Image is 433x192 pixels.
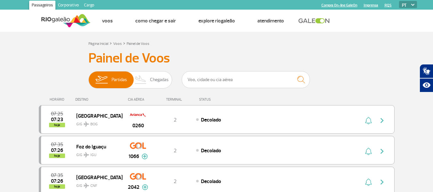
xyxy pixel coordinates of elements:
[378,117,386,124] img: seta-direita-painel-voo.svg
[129,153,139,160] span: 1066
[55,1,81,11] a: Corporativo
[123,39,125,47] a: >
[364,3,378,7] a: Imprensa
[257,18,284,24] a: Atendimento
[201,178,221,185] span: Decolado
[365,147,372,155] img: sino-painel-voo.svg
[182,71,310,88] input: Voo, cidade ou cia aérea
[174,178,177,185] span: 2
[132,122,144,129] span: 0260
[81,1,97,11] a: Cargo
[49,154,65,158] span: hoje
[76,118,117,127] span: GIG
[110,39,112,47] a: >
[41,97,76,102] div: HORÁRIO
[420,64,433,78] button: Abrir tradutor de língua de sinais.
[174,147,177,154] span: 2
[90,152,96,158] span: IGU
[91,71,112,88] img: slider-embarque
[51,112,63,116] span: 2025-09-29 07:25:00
[127,41,149,46] a: Painel de Voos
[420,64,433,92] div: Plugin de acessibilidade da Hand Talk.
[378,147,386,155] img: seta-direita-painel-voo.svg
[113,41,122,46] a: Voos
[321,3,357,7] a: Compra On-line GaleOn
[385,3,392,7] a: RQS
[51,148,63,153] span: 2025-09-29 07:26:00
[198,18,235,24] a: Explore RIOgaleão
[76,179,117,189] span: GIG
[142,184,148,190] img: mais-info-painel-voo.svg
[90,121,98,127] span: BOG
[365,178,372,186] img: sino-painel-voo.svg
[154,97,196,102] div: TERMINAL
[51,179,63,183] span: 2025-09-29 07:26:34
[51,173,63,178] span: 2025-09-29 07:35:00
[49,123,65,127] span: hoje
[150,71,169,88] span: Chegadas
[88,41,108,46] a: Página Inicial
[29,1,55,11] a: Passageiros
[378,178,386,186] img: seta-direita-painel-voo.svg
[201,117,221,123] span: Decolado
[84,121,89,127] img: destiny_airplane.svg
[84,183,89,188] img: destiny_airplane.svg
[88,50,345,66] h3: Painel de Voos
[196,97,248,102] div: STATUS
[420,78,433,92] button: Abrir recursos assistivos.
[76,112,117,120] span: [GEOGRAPHIC_DATA]
[76,149,117,158] span: GIG
[142,154,148,159] img: mais-info-painel-voo.svg
[90,183,97,189] span: CNF
[122,97,154,102] div: CIA AÉREA
[174,117,177,123] span: 2
[51,142,63,147] span: 2025-09-29 07:35:00
[112,71,127,88] span: Partidas
[365,117,372,124] img: sino-painel-voo.svg
[128,183,139,191] span: 2042
[49,184,65,189] span: hoje
[84,152,89,157] img: destiny_airplane.svg
[131,71,150,88] img: slider-desembarque
[135,18,176,24] a: Como chegar e sair
[75,97,122,102] div: DESTINO
[201,147,221,154] span: Decolado
[102,18,113,24] a: Voos
[76,142,117,151] span: Foz do Iguaçu
[51,117,63,122] span: 2025-09-29 07:23:00
[76,173,117,181] span: [GEOGRAPHIC_DATA]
